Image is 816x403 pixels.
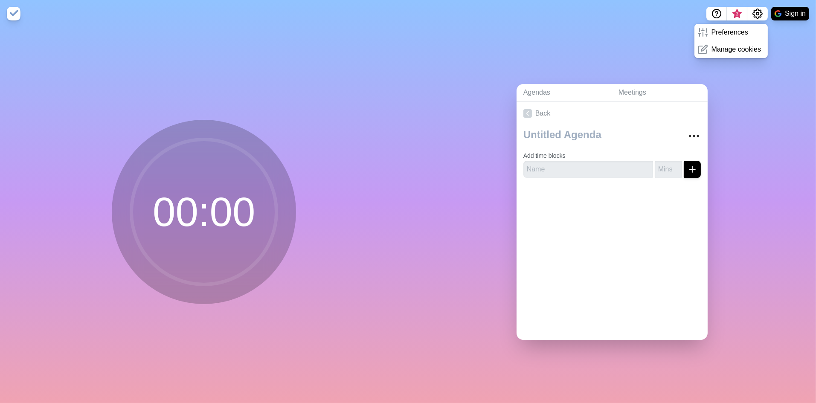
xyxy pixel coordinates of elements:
a: Meetings [612,84,708,101]
a: Back [517,101,708,125]
p: Preferences [711,27,748,38]
input: Mins [655,161,682,178]
button: Settings [747,7,768,20]
button: More [685,128,703,145]
img: timeblocks logo [7,7,20,20]
img: google logo [775,10,781,17]
a: Agendas [517,84,612,101]
label: Add time blocks [523,152,566,159]
button: Help [706,7,727,20]
p: Manage cookies [711,44,761,55]
button: Sign in [771,7,809,20]
input: Name [523,161,653,178]
span: 3 [734,11,740,17]
button: What’s new [727,7,747,20]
